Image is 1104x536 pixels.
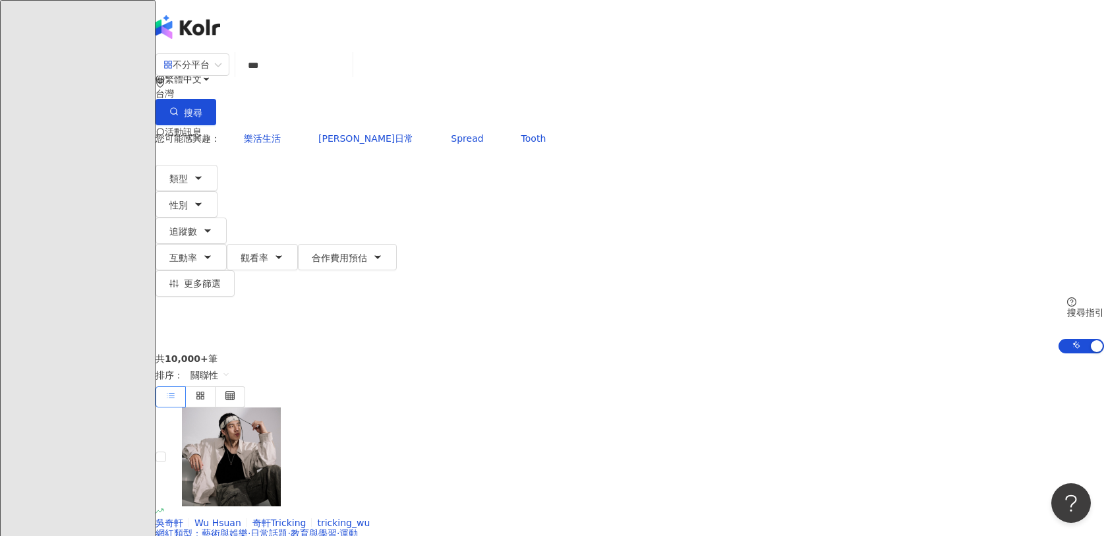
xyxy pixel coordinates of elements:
div: 台灣 [156,88,1104,99]
button: 搜尋 [156,99,216,125]
span: appstore [163,60,173,69]
div: 搜尋指引 [1067,307,1104,318]
span: Wu Hsuan [194,518,241,528]
button: [PERSON_NAME]日常 [305,125,427,152]
div: 共 筆 [156,353,1104,364]
span: 類型 [169,173,188,184]
span: 奇軒Tricking [252,518,306,528]
span: 互動率 [169,253,197,263]
div: 排序： [156,364,1104,386]
span: 更多篩選 [184,278,221,289]
span: 關聯性 [190,365,230,386]
button: 類型 [156,165,218,191]
span: [PERSON_NAME]日常 [318,133,413,144]
button: 更多篩選 [156,270,235,297]
span: Tooth [521,133,546,144]
button: 合作費用預估 [298,244,397,270]
span: 您可能感興趣： [156,133,220,144]
iframe: Help Scout Beacon - Open [1051,483,1091,523]
button: 觀看率 [227,244,298,270]
button: 互動率 [156,244,227,270]
span: environment [156,78,165,88]
button: 樂活生活 [230,125,295,152]
span: 搜尋 [184,107,202,118]
span: 觀看率 [241,253,268,263]
button: Spread [437,125,497,152]
button: Tooth [508,125,560,152]
span: 追蹤數 [169,226,197,237]
img: logo [156,15,220,39]
span: 合作費用預估 [312,253,367,263]
span: question-circle [1067,297,1076,307]
span: tricking_wu [317,518,370,528]
div: 不分平台 [163,54,210,75]
button: 性別 [156,191,218,218]
button: 追蹤數 [156,218,227,244]
span: 性別 [169,200,188,210]
span: 吳奇軒 [156,518,183,528]
span: 10,000+ [165,353,208,364]
img: KOL Avatar [182,407,281,506]
span: 樂活生活 [244,133,281,144]
span: 活動訊息 [165,127,202,137]
span: Spread [451,133,483,144]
